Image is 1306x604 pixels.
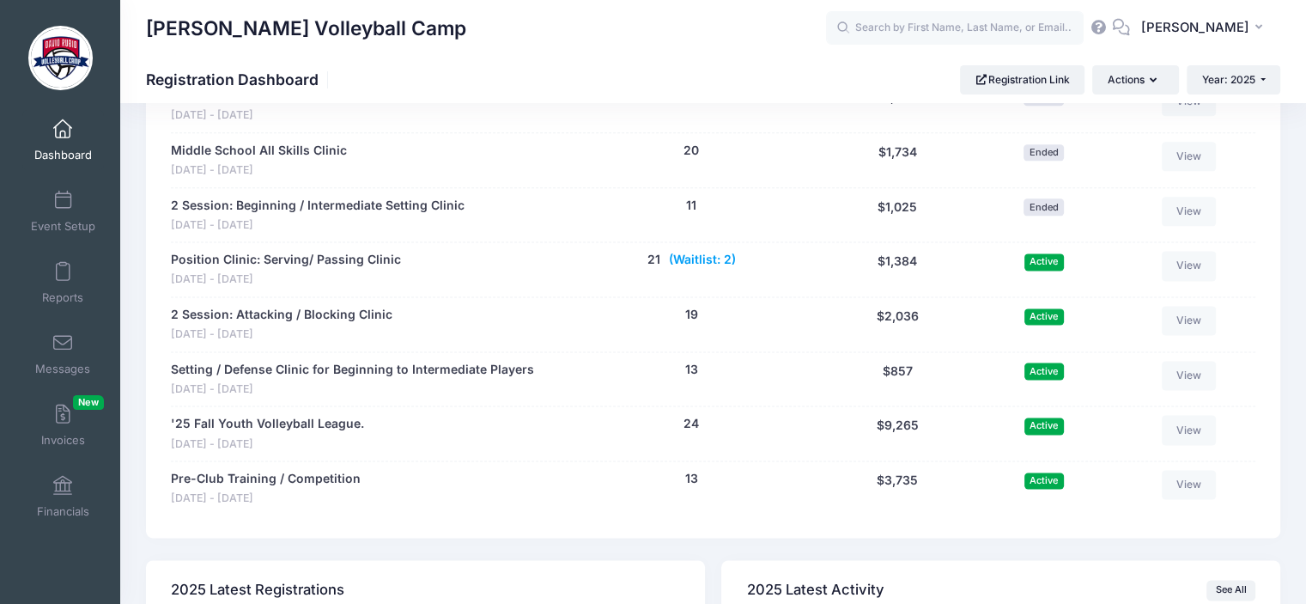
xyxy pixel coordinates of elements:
[171,306,392,324] a: 2 Session: Attacking / Blocking Clinic
[146,9,466,48] h1: [PERSON_NAME] Volleyball Camp
[1162,361,1217,390] a: View
[42,290,83,305] span: Reports
[171,197,465,215] a: 2 Session: Beginning / Intermediate Setting Clinic
[1162,415,1217,444] a: View
[171,470,361,488] a: Pre-Club Training / Competition
[22,395,104,455] a: InvoicesNew
[826,11,1084,46] input: Search by First Name, Last Name, or Email...
[22,324,104,384] a: Messages
[28,26,93,90] img: David Rubio Volleyball Camp
[685,361,698,379] button: 13
[171,361,534,379] a: Setting / Defense Clinic for Beginning to Intermediate Players
[1024,418,1064,434] span: Active
[73,395,104,410] span: New
[171,415,364,433] a: '25 Fall Youth Volleyball League.
[960,65,1084,95] a: Registration Link
[822,142,974,179] div: $1,734
[171,142,347,160] a: Middle School All Skills Clinic
[171,162,347,179] span: [DATE] - [DATE]
[146,70,333,88] h1: Registration Dashboard
[686,197,696,215] button: 11
[683,415,699,433] button: 24
[822,197,974,234] div: $1,025
[647,251,660,269] button: 21
[171,217,465,234] span: [DATE] - [DATE]
[1162,142,1217,171] a: View
[34,148,92,162] span: Dashboard
[22,253,104,313] a: Reports
[35,362,90,376] span: Messages
[685,470,698,488] button: 13
[22,467,104,527] a: Financials
[1024,473,1064,489] span: Active
[171,491,361,507] span: [DATE] - [DATE]
[1024,363,1064,379] span: Active
[22,181,104,241] a: Event Setup
[171,381,534,398] span: [DATE] - [DATE]
[1024,253,1064,270] span: Active
[1162,306,1217,335] a: View
[1024,198,1064,215] span: Ended
[171,271,401,288] span: [DATE] - [DATE]
[22,110,104,170] a: Dashboard
[171,436,364,453] span: [DATE] - [DATE]
[1141,18,1249,37] span: [PERSON_NAME]
[37,504,89,519] span: Financials
[1202,73,1255,86] span: Year: 2025
[822,251,974,288] div: $1,384
[171,107,334,124] span: [DATE] - [DATE]
[822,470,974,507] div: $3,735
[822,87,974,124] div: $1,548
[1162,251,1217,280] a: View
[669,251,736,269] button: (Waitlist: 2)
[41,433,85,448] span: Invoices
[822,361,974,398] div: $857
[31,219,95,234] span: Event Setup
[1024,144,1064,161] span: Ended
[1024,308,1064,325] span: Active
[685,306,698,324] button: 19
[1206,580,1255,601] a: See All
[171,251,401,269] a: Position Clinic: Serving/ Passing Clinic
[1162,197,1217,226] a: View
[171,326,392,343] span: [DATE] - [DATE]
[1092,65,1178,95] button: Actions
[822,306,974,343] div: $2,036
[683,142,699,160] button: 20
[822,415,974,452] div: $9,265
[1162,470,1217,499] a: View
[1187,65,1280,95] button: Year: 2025
[1130,9,1280,48] button: [PERSON_NAME]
